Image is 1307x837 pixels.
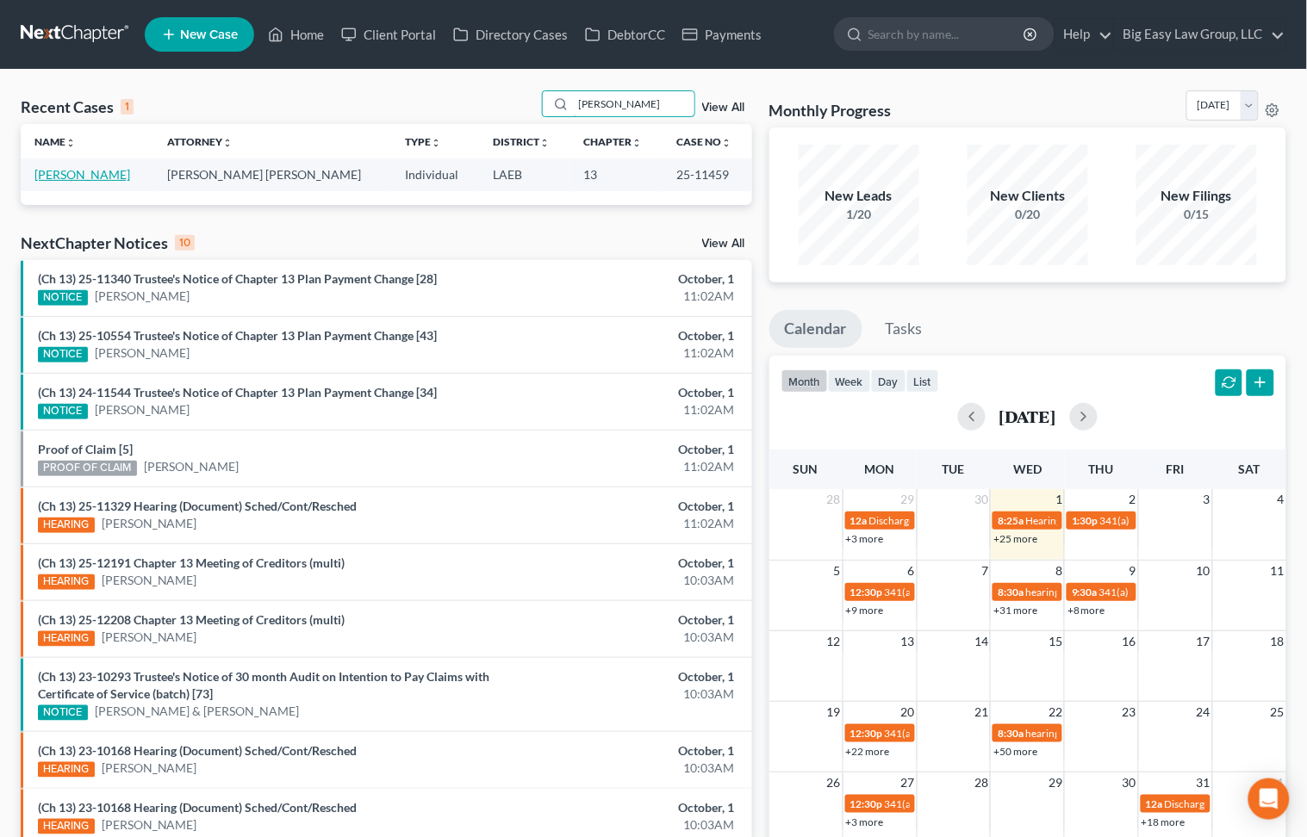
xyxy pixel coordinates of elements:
[632,138,642,148] i: unfold_more
[799,186,919,206] div: New Leads
[38,819,95,834] div: HEARING
[676,135,731,148] a: Case Nounfold_more
[38,499,357,513] a: (Ch 13) 25-11329 Hearing (Document) Sched/Cont/Resched
[850,797,883,810] span: 12:30p
[1269,631,1286,652] span: 18
[513,685,734,703] div: 10:03AM
[333,19,445,50] a: Client Portal
[663,158,751,190] td: 25-11459
[38,328,437,343] a: (Ch 13) 25-10554 Trustee's Notice of Chapter 13 Plan Payment Change [43]
[513,344,734,362] div: 11:02AM
[1100,514,1267,527] span: 341(a) meeting for [PERSON_NAME]
[95,703,300,720] a: [PERSON_NAME] & [PERSON_NAME]
[1047,702,1064,722] span: 22
[998,727,1024,740] span: 8:30a
[1142,815,1186,828] a: +18 more
[513,629,734,646] div: 10:03AM
[999,407,1056,425] h2: [DATE]
[102,759,197,777] a: [PERSON_NAME]
[21,96,134,117] div: Recent Cases
[869,514,1036,527] span: Discharge Date for [PERSON_NAME]
[38,271,437,286] a: (Ch 13) 25-11340 Trustee's Notice of Chapter 13 Plan Payment Change [28]
[1047,772,1064,793] span: 29
[998,586,1024,598] span: 8:30a
[1121,772,1138,793] span: 30
[1047,631,1064,652] span: 15
[973,489,990,510] span: 30
[1202,489,1212,510] span: 3
[513,742,734,759] div: October, 1
[1195,561,1212,581] span: 10
[167,135,233,148] a: Attorneyunfold_more
[513,270,734,288] div: October, 1
[38,290,88,306] div: NOTICE
[1269,561,1286,581] span: 11
[825,772,843,793] span: 26
[1195,772,1212,793] span: 31
[1025,586,1158,598] span: hearing for [PERSON_NAME]
[973,772,990,793] span: 28
[1195,631,1212,652] span: 17
[674,19,770,50] a: Payments
[38,762,95,778] div: HEARING
[38,800,357,815] a: (Ch 13) 23-10168 Hearing (Document) Sched/Cont/Resched
[102,629,197,646] a: [PERSON_NAME]
[102,816,197,834] a: [PERSON_NAME]
[828,369,871,393] button: week
[38,347,88,363] div: NOTICE
[445,19,576,50] a: Directory Cases
[513,384,734,401] div: October, 1
[1136,186,1257,206] div: New Filings
[38,612,345,627] a: (Ch 13) 25-12208 Chapter 13 Meeting of Creditors (multi)
[871,369,906,393] button: day
[102,515,197,532] a: [PERSON_NAME]
[906,561,917,581] span: 6
[885,797,1051,810] span: 341(a) meeting for [PERSON_NAME]
[513,759,734,777] div: 10:03AM
[406,135,442,148] a: Typeunfold_more
[479,158,570,190] td: LAEB
[21,232,195,253] div: NextChapter Notices
[870,310,938,348] a: Tasks
[1121,702,1138,722] span: 23
[794,462,818,476] span: Sun
[513,799,734,816] div: October, 1
[1269,702,1286,722] span: 25
[513,441,734,458] div: October, 1
[38,705,88,721] div: NOTICE
[906,369,939,393] button: list
[1115,19,1285,50] a: Big Easy Law Group, LLC
[885,727,1051,740] span: 341(a) meeting for [PERSON_NAME]
[993,745,1037,758] a: +50 more
[574,91,694,116] input: Search by name...
[702,238,745,250] a: View All
[1248,778,1290,820] div: Open Intercom Messenger
[1239,462,1260,476] span: Sat
[576,19,674,50] a: DebtorCC
[513,816,734,834] div: 10:03AM
[513,498,734,515] div: October, 1
[1195,702,1212,722] span: 24
[1167,462,1185,476] span: Fri
[493,135,550,148] a: Districtunfold_more
[781,369,828,393] button: month
[973,631,990,652] span: 14
[144,458,240,475] a: [PERSON_NAME]
[885,586,1051,598] span: 341(a) meeting for [PERSON_NAME]
[513,572,734,589] div: 10:03AM
[513,611,734,629] div: October, 1
[1025,727,1158,740] span: hearing for [PERSON_NAME]
[513,327,734,344] div: October, 1
[95,288,190,305] a: [PERSON_NAME]
[1054,489,1064,510] span: 1
[95,401,190,418] a: [PERSON_NAME]
[1128,489,1138,510] span: 2
[38,574,95,590] div: HEARING
[38,555,345,570] a: (Ch 13) 25-12191 Chapter 13 Meeting of Creditors (multi)
[34,135,76,148] a: Nameunfold_more
[583,135,642,148] a: Chapterunfold_more
[832,561,843,581] span: 5
[899,631,917,652] span: 13
[95,344,190,362] a: [PERSON_NAME]
[222,138,233,148] i: unfold_more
